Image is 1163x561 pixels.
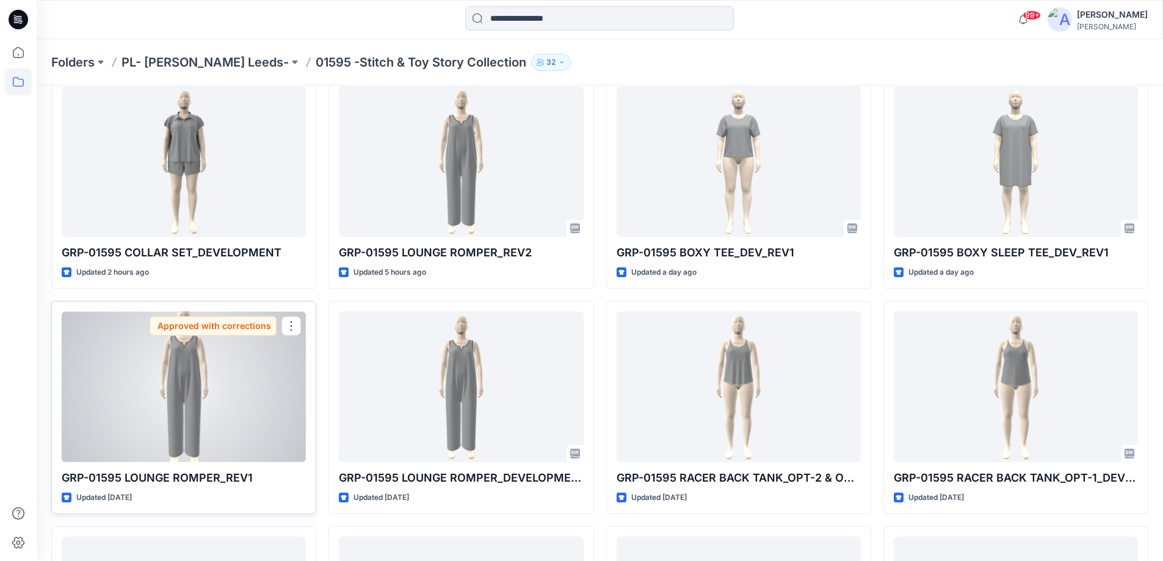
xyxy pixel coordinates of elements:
[339,469,583,487] p: GRP-01595 LOUNGE ROMPER_DEVELOPMENT
[617,244,861,261] p: GRP-01595 BOXY TEE_DEV_REV1
[617,469,861,487] p: GRP-01595 RACER BACK TANK_OPT-2 & OPT-3_DEVELOPMENT
[531,54,571,71] button: 32
[62,86,306,237] a: GRP-01595 COLLAR SET_DEVELOPMENT
[1048,7,1072,32] img: avatar
[617,311,861,462] a: GRP-01595 RACER BACK TANK_OPT-2 & OPT-3_DEVELOPMENT
[76,266,149,279] p: Updated 2 hours ago
[894,86,1138,237] a: GRP-01595 BOXY SLEEP TEE_DEV_REV1
[62,244,306,261] p: GRP-01595 COLLAR SET_DEVELOPMENT
[353,491,409,504] p: Updated [DATE]
[1077,22,1148,31] div: [PERSON_NAME]
[51,54,95,71] a: Folders
[353,266,426,279] p: Updated 5 hours ago
[894,469,1138,487] p: GRP-01595 RACER BACK TANK_OPT-1_DEVELOPMENT
[894,244,1138,261] p: GRP-01595 BOXY SLEEP TEE_DEV_REV1
[339,244,583,261] p: GRP-01595 LOUNGE ROMPER_REV2
[631,491,687,504] p: Updated [DATE]
[339,311,583,462] a: GRP-01595 LOUNGE ROMPER_DEVELOPMENT
[908,266,974,279] p: Updated a day ago
[617,86,861,237] a: GRP-01595 BOXY TEE_DEV_REV1
[76,491,132,504] p: Updated [DATE]
[631,266,697,279] p: Updated a day ago
[62,311,306,462] a: GRP-01595 LOUNGE ROMPER_REV1
[1077,7,1148,22] div: [PERSON_NAME]
[339,86,583,237] a: GRP-01595 LOUNGE ROMPER_REV2
[1023,10,1041,20] span: 99+
[908,491,964,504] p: Updated [DATE]
[546,56,556,69] p: 32
[121,54,289,71] a: PL- [PERSON_NAME] Leeds-
[62,469,306,487] p: GRP-01595 LOUNGE ROMPER_REV1
[316,54,526,71] p: 01595 -Stitch & Toy Story Collection
[894,311,1138,462] a: GRP-01595 RACER BACK TANK_OPT-1_DEVELOPMENT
